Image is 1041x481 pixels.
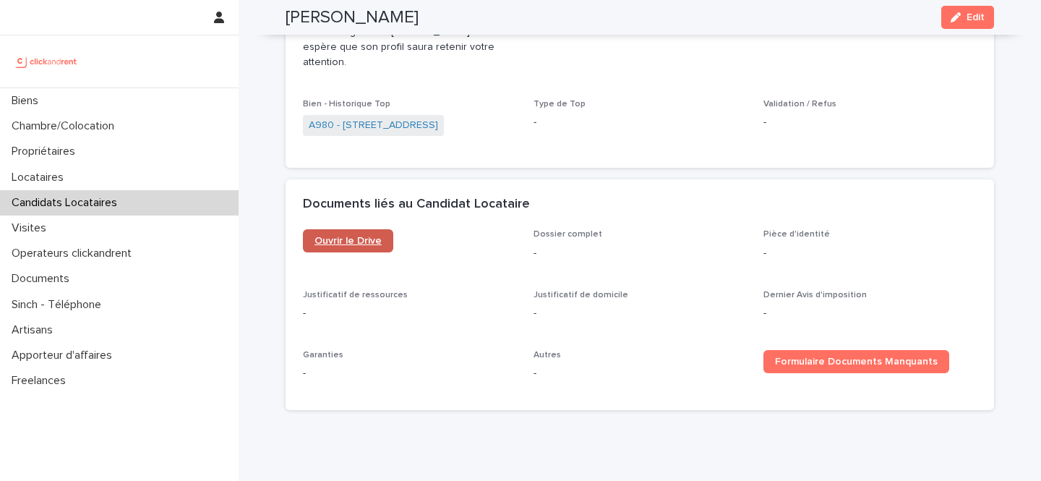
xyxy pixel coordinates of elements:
[6,171,75,184] p: Locataires
[6,247,143,260] p: Operateurs clickandrent
[6,323,64,337] p: Artisans
[303,306,516,321] p: -
[941,6,994,29] button: Edit
[309,118,438,133] a: A980 - [STREET_ADDRESS]
[534,306,747,321] p: -
[303,291,408,299] span: Justificatif de ressources
[763,230,830,239] span: Pièce d'identité
[6,119,126,133] p: Chambre/Colocation
[6,374,77,388] p: Freelances
[6,94,50,108] p: Biens
[303,229,393,252] a: Ouvrir le Drive
[763,350,949,373] a: Formulaire Documents Manquants
[763,306,977,321] p: -
[534,291,628,299] span: Justificatif de domicile
[763,100,836,108] span: Validation / Refus
[303,366,516,381] p: -
[6,272,81,286] p: Documents
[775,357,938,367] span: Formulaire Documents Manquants
[303,100,390,108] span: Bien - Historique Top
[967,12,985,22] span: Edit
[6,145,87,158] p: Propriétaires
[534,230,602,239] span: Dossier complet
[763,115,977,130] p: -
[6,196,129,210] p: Candidats Locataires
[534,366,747,381] p: -
[6,298,113,312] p: Sinch - Téléphone
[303,197,530,213] h2: Documents liés au Candidat Locataire
[286,7,419,28] h2: [PERSON_NAME]
[303,351,343,359] span: Garanties
[534,351,561,359] span: Autres
[763,291,867,299] span: Dernier Avis d'imposition
[534,100,586,108] span: Type de Top
[12,47,82,76] img: UCB0brd3T0yccxBKYDjQ
[534,115,747,130] p: -
[763,246,977,261] p: -
[6,349,124,362] p: Apporteur d'affaires
[534,246,747,261] p: -
[314,236,382,246] span: Ouvrir le Drive
[6,221,58,235] p: Visites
